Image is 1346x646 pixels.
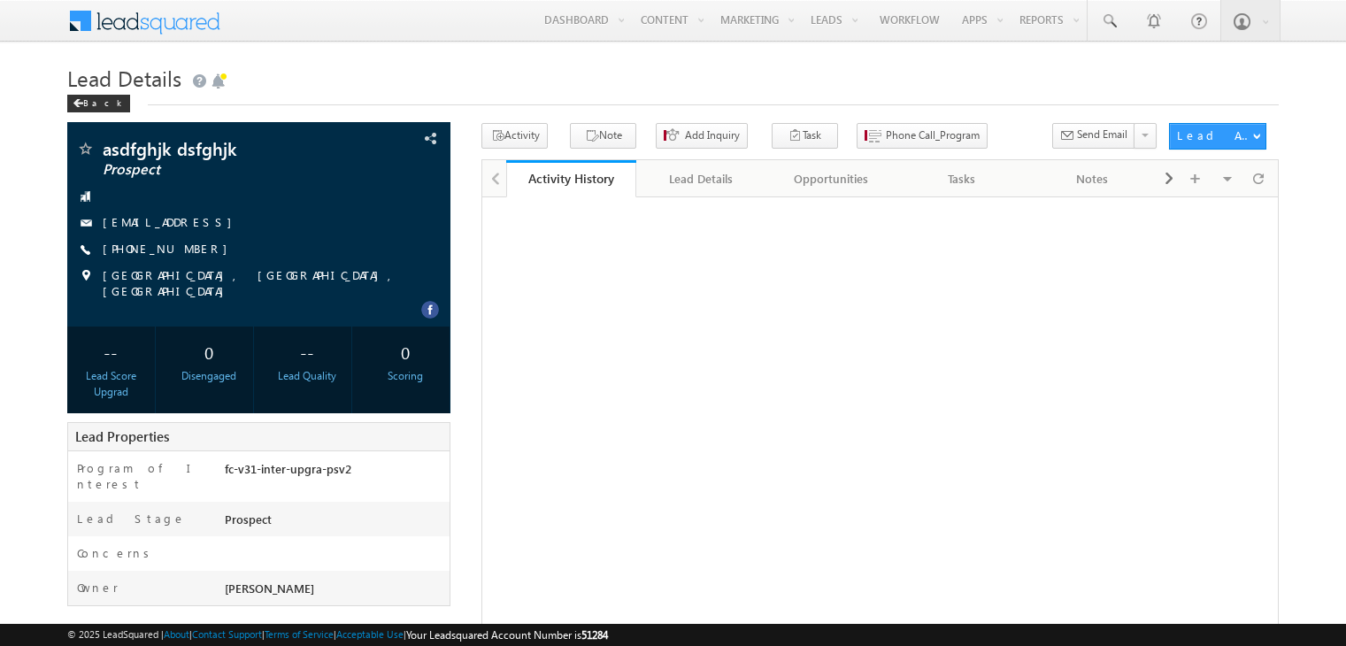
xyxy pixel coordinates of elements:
[772,123,838,149] button: Task
[103,161,340,179] span: Prospect
[67,64,181,92] span: Lead Details
[336,628,404,640] a: Acceptable Use
[1052,123,1135,149] button: Send Email
[781,168,881,189] div: Opportunities
[886,127,980,143] span: Phone Call_Program
[77,511,186,527] label: Lead Stage
[1169,123,1266,150] button: Lead Actions
[103,267,413,299] span: [GEOGRAPHIC_DATA], [GEOGRAPHIC_DATA], [GEOGRAPHIC_DATA]
[581,628,608,642] span: 51284
[1042,168,1142,189] div: Notes
[1028,160,1158,197] a: Notes
[366,335,445,368] div: 0
[77,580,119,596] label: Owner
[1177,127,1252,143] div: Lead Actions
[1077,127,1127,142] span: Send Email
[650,168,750,189] div: Lead Details
[220,511,450,535] div: Prospect
[170,335,249,368] div: 0
[519,170,623,187] div: Activity History
[192,628,262,640] a: Contact Support
[72,335,150,368] div: --
[857,123,988,149] button: Phone Call_Program
[103,140,340,158] span: asdfghjk dsfghjk
[67,627,608,643] span: © 2025 LeadSquared | | | | |
[268,335,347,368] div: --
[67,95,130,112] div: Back
[506,160,636,197] a: Activity History
[77,545,156,561] label: Concerns
[685,127,740,143] span: Add Inquiry
[103,241,236,258] span: [PHONE_NUMBER]
[570,123,636,149] button: Note
[406,628,608,642] span: Your Leadsquared Account Number is
[170,368,249,384] div: Disengaged
[767,160,897,197] a: Opportunities
[72,368,150,400] div: Lead Score Upgrad
[265,628,334,640] a: Terms of Service
[225,581,314,596] span: [PERSON_NAME]
[220,460,450,485] div: fc-v31-inter-upgra-psv2
[67,94,139,109] a: Back
[77,460,206,492] label: Program of Interest
[366,368,445,384] div: Scoring
[636,160,766,197] a: Lead Details
[103,214,241,229] a: [EMAIL_ADDRESS]
[481,123,548,149] button: Activity
[911,168,1011,189] div: Tasks
[75,427,169,445] span: Lead Properties
[268,368,347,384] div: Lead Quality
[656,123,748,149] button: Add Inquiry
[164,628,189,640] a: About
[897,160,1027,197] a: Tasks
